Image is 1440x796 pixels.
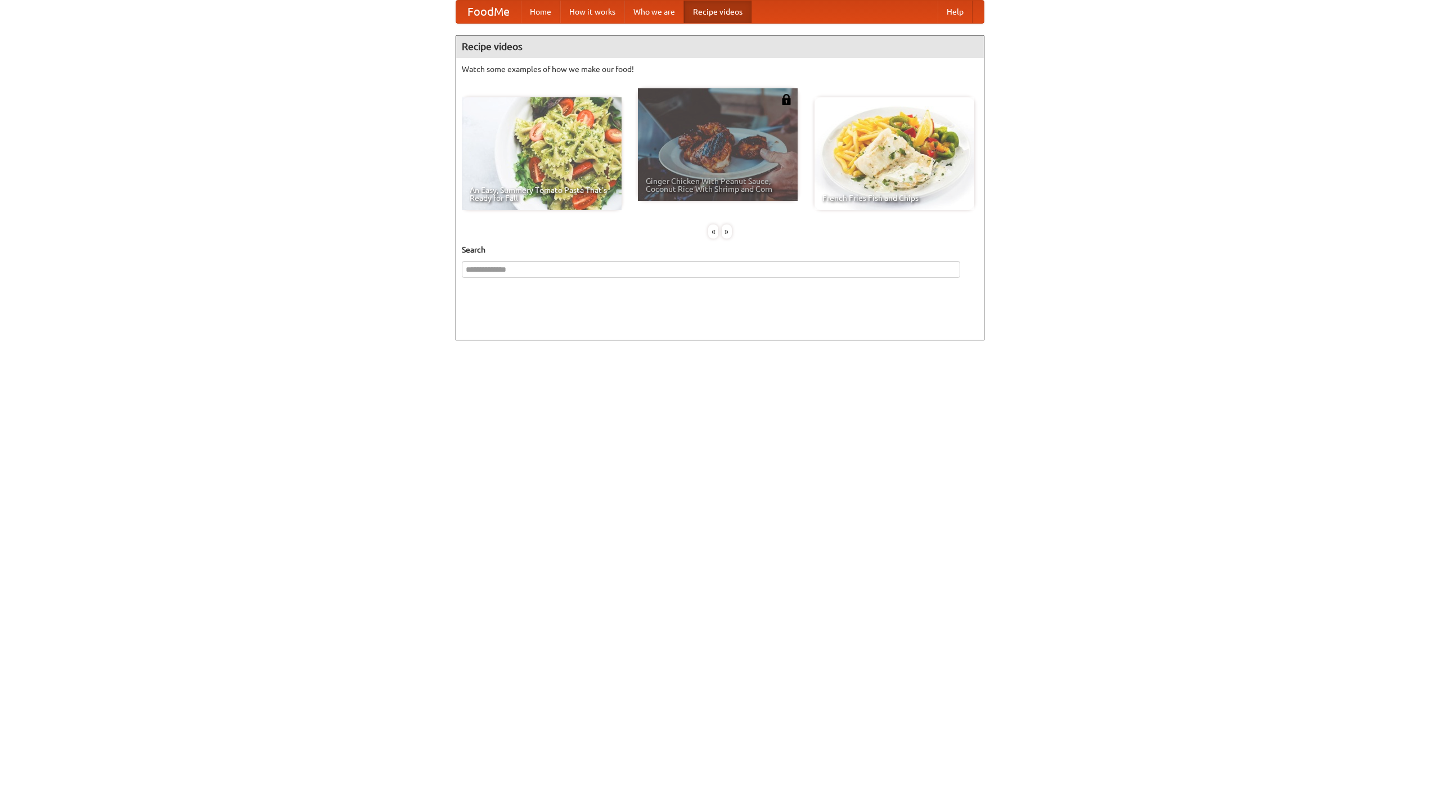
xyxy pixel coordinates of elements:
[722,224,732,239] div: »
[456,1,521,23] a: FoodMe
[462,64,978,75] p: Watch some examples of how we make our food!
[938,1,973,23] a: Help
[456,35,984,58] h4: Recipe videos
[684,1,751,23] a: Recipe videos
[822,194,966,202] span: French Fries Fish and Chips
[708,224,718,239] div: «
[814,97,974,210] a: French Fries Fish and Chips
[521,1,560,23] a: Home
[560,1,624,23] a: How it works
[470,186,614,202] span: An Easy, Summery Tomato Pasta That's Ready for Fall
[462,244,978,255] h5: Search
[781,94,792,105] img: 483408.png
[462,97,622,210] a: An Easy, Summery Tomato Pasta That's Ready for Fall
[624,1,684,23] a: Who we are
